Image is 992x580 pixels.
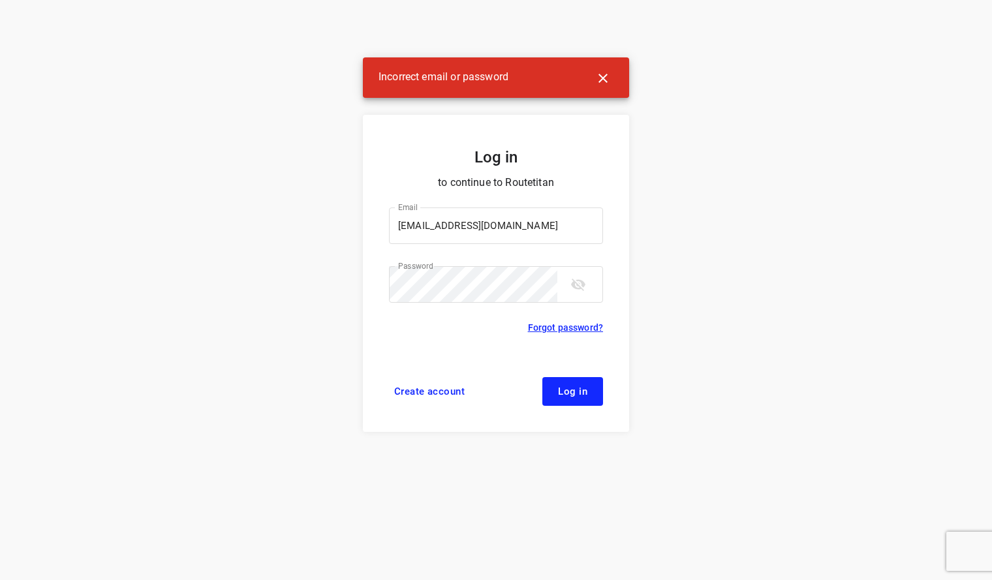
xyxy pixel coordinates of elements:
a: Forgot password? [528,320,603,335]
h5: Log in [389,146,603,168]
button: Log in [542,377,603,406]
span: Incorrect email or password [379,68,508,86]
button: toggle password visibility [563,269,594,300]
a: Create account [389,377,470,406]
p: to continue to Routetitan [389,174,603,192]
span: Create account [394,386,465,397]
span: Log in [558,386,587,397]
